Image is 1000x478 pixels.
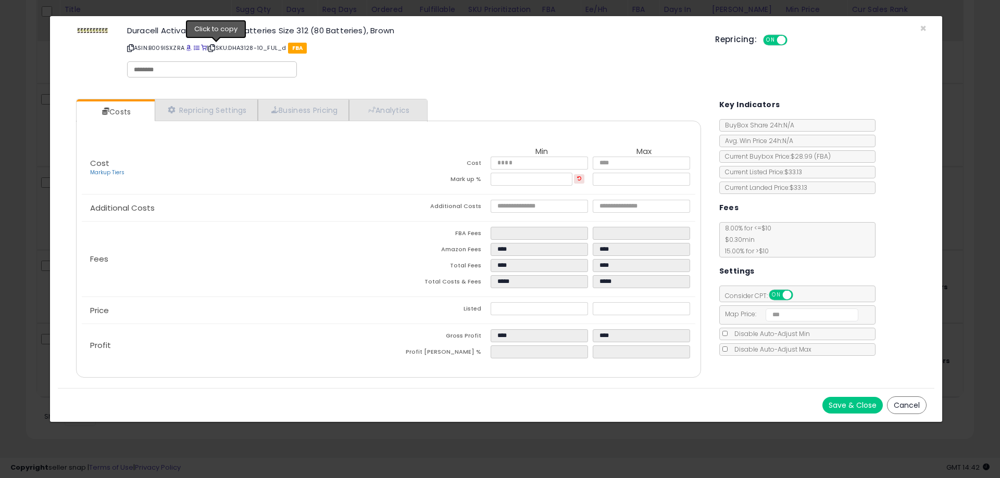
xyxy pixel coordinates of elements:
[155,99,258,121] a: Repricing Settings
[791,152,831,161] span: $28.99
[720,152,831,161] span: Current Buybox Price:
[389,227,491,243] td: FBA Fees
[127,40,699,56] p: ASIN: B009ISXZRA | SKU: DHA3128-10_FUL_d
[201,44,207,52] a: Your listing only
[593,147,695,157] th: Max
[82,255,389,263] p: Fees
[90,169,124,176] a: Markup Tiers
[720,167,802,176] span: Current Listed Price: $33.13
[389,302,491,318] td: Listed
[791,291,808,300] span: OFF
[770,291,783,300] span: ON
[720,247,769,255] span: 15.00 % for > $10
[258,99,349,121] a: Business Pricing
[389,329,491,345] td: Gross Profit
[814,152,831,161] span: ( FBA )
[389,243,491,259] td: Amazon Fees
[389,275,491,291] td: Total Costs & Fees
[77,27,108,33] img: 31TDly44TLL._SL60_.jpg
[720,291,807,300] span: Consider CPT:
[715,35,757,44] h5: Repricing:
[720,183,807,192] span: Current Landed Price: $33.13
[822,397,883,414] button: Save & Close
[720,224,771,255] span: 8.00 % for <= $10
[389,345,491,361] td: Profit [PERSON_NAME] %
[887,396,927,414] button: Cancel
[288,43,307,54] span: FBA
[349,99,426,121] a: Analytics
[389,200,491,216] td: Additional Costs
[720,235,755,244] span: $0.30 min
[720,136,793,145] span: Avg. Win Price 24h: N/A
[719,201,739,214] h5: Fees
[786,36,803,45] span: OFF
[82,159,389,177] p: Cost
[186,44,192,52] a: BuyBox page
[194,44,199,52] a: All offer listings
[729,345,811,354] span: Disable Auto-Adjust Max
[720,309,859,318] span: Map Price:
[82,306,389,315] p: Price
[389,259,491,275] td: Total Fees
[389,157,491,173] td: Cost
[127,27,699,34] h3: Duracell Activair Hearing Aid Batteries Size 312 (80 Batteries), Brown
[77,101,154,122] a: Costs
[920,21,927,36] span: ×
[82,204,389,212] p: Additional Costs
[719,98,780,111] h5: Key Indicators
[389,173,491,189] td: Mark up %
[491,147,593,157] th: Min
[719,265,755,278] h5: Settings
[764,36,777,45] span: ON
[720,121,794,130] span: BuyBox Share 24h: N/A
[729,329,810,338] span: Disable Auto-Adjust Min
[82,341,389,350] p: Profit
